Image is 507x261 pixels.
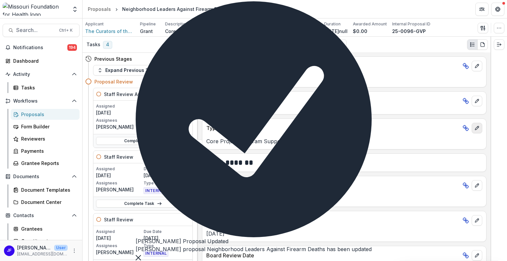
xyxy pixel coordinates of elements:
img: Missouri Foundation for Health logo [3,3,68,16]
button: Proposal Intake5 [252,39,313,50]
p: Due Date [144,229,190,235]
button: edit [472,96,482,106]
button: edit [472,215,482,226]
span: 4 [103,41,112,49]
p: [PERSON_NAME] [96,186,142,193]
button: View Attached Files [316,39,326,50]
p: Core Project/Program Support [206,137,482,145]
div: Reviewers [21,135,74,142]
p: Due Date [144,166,190,172]
button: Open Activity [3,69,80,80]
button: Open Documents [3,171,80,182]
a: Reviewers [11,133,80,144]
p: [EMAIL_ADDRESS][DOMAIN_NAME] [17,251,68,257]
p: 25-0096-GVP [392,28,426,35]
button: Notifications194 [3,42,80,53]
h4: Proposal Review [94,78,133,85]
a: Complete Task [96,137,190,145]
div: Dashboard [13,57,74,64]
div: Proposals [88,6,111,13]
span: Firearm Violence Prevention - Advocates' Network and Capacity Building - Innovation Funding [223,29,316,33]
button: Open entity switcher [70,3,80,16]
div: Document Center [21,199,74,206]
a: Payments [11,146,80,156]
button: Edit as form [336,39,347,50]
p: Type of Support [206,124,460,132]
p: Due Date [144,103,190,109]
div: Constituents [21,238,74,245]
p: Renewal Date [206,97,460,105]
span: Contacts [13,213,69,218]
div: Ctrl + K [58,27,74,34]
div: Form Builder [21,123,74,130]
p: Team / Staff Review Date [206,181,460,189]
h4: Previous Stages [94,55,132,62]
p: Type [144,243,190,249]
p: Pipeline [140,21,156,27]
a: Document Center [11,197,80,208]
a: The Curators of the [GEOGRAPHIC_DATA][US_STATE] [85,28,135,35]
p: Assignees [96,117,142,123]
span: 194 [67,44,77,51]
p: Assigned [96,103,142,109]
p: [DATE] [144,235,190,242]
button: edit [472,61,482,71]
a: Document Templates [11,184,80,195]
h5: Staff Review [104,153,133,160]
h5: Staff Review Assignment [104,91,162,98]
span: Search... [16,27,55,33]
a: Dashboard [3,55,80,66]
p: Tags [220,21,230,27]
div: Neighborhood Leaders Against Firearm Deaths [122,6,231,13]
p: Duration [324,21,341,27]
button: Search... [3,24,80,37]
div: Tasks [21,84,74,91]
p: Type [144,117,190,123]
h5: Staff Review [104,216,133,223]
span: INTERNAL [144,250,168,257]
button: Proposal [201,39,246,50]
a: Grantees [11,223,80,234]
p: [DATE]null [324,28,348,35]
a: Complete Task [96,200,190,208]
a: Grantee Reports [11,158,80,169]
button: Open Contacts [3,210,80,221]
button: Expand right [494,39,504,50]
p: Core Support for Neighborhood Leaders Against Firearm Deaths which includes providing grants to s... [165,28,215,35]
p: Renewal [206,62,460,70]
p: Grant [140,28,153,35]
p: [PERSON_NAME] [96,249,142,256]
p: User [54,245,68,251]
a: Constituents [11,236,80,246]
p: [DATE] [96,109,142,116]
div: Grantee Reports [21,160,74,167]
div: Proposals [21,111,74,118]
button: Open Workflows [3,96,80,106]
button: edit [472,250,482,261]
p: Assignees [96,180,142,186]
p: [DATE] [96,235,142,242]
button: Toggle View Cancelled Tasks [184,39,194,50]
p: Assigned [96,166,142,172]
span: Activity [13,72,69,77]
button: Get Help [491,3,504,16]
div: Grantees [21,225,74,232]
button: edit [472,123,482,133]
div: Payments [21,147,74,154]
p: [DATE] [206,230,482,238]
p: Assigned [96,229,142,235]
a: Proposals [85,4,114,14]
a: Proposals [11,109,80,120]
p: Board Review Date [206,251,460,259]
p: No [206,75,482,83]
p: Description [165,21,188,27]
span: Notifications [13,45,67,50]
span: INTERNAL [144,187,168,194]
button: Plaintext view [467,39,478,50]
div: Jean Freeman-Crawford [7,248,12,253]
p: Internal Proposal ID [392,21,430,27]
p: [DATE] [206,195,482,203]
nav: breadcrumb [85,4,233,14]
button: edit [472,180,482,191]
